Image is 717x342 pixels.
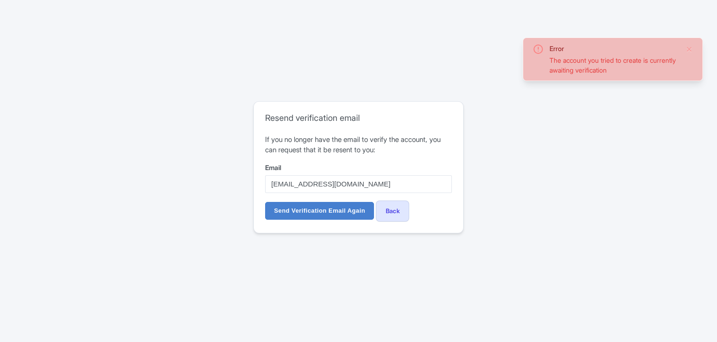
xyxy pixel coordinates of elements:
[376,201,409,222] a: Back
[265,163,452,172] label: Email
[265,202,374,220] input: Send Verification Email Again
[549,55,678,75] div: The account you tried to create is currently awaiting verification
[265,134,452,156] p: If you no longer have the email to verify the account, you can request that it be resent to you:
[265,113,452,123] h2: Resend verification email
[265,175,452,193] input: username@example.com
[686,44,693,55] button: Close
[549,44,678,53] div: Error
